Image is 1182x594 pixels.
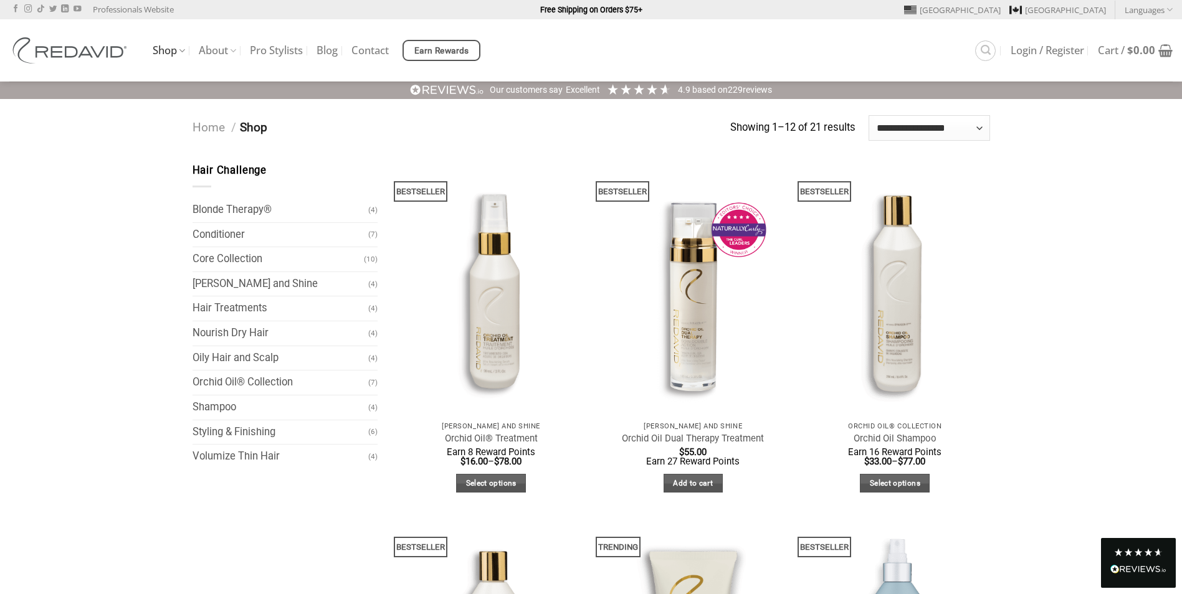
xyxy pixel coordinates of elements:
a: Orchid Oil® Treatment [396,163,586,415]
a: Orchid Oil® Collection [193,370,369,395]
bdi: 16.00 [460,456,488,467]
span: $ [494,456,499,467]
span: (4) [368,397,378,418]
span: (7) [368,224,378,245]
a: Contact [351,39,389,62]
p: [PERSON_NAME] and Shine [604,422,782,430]
span: (4) [368,273,378,295]
a: Blog [317,39,338,62]
span: (4) [368,298,378,319]
a: Cart / $0.00 [1098,37,1173,64]
span: 229 [728,85,743,95]
span: / [231,120,236,134]
bdi: 78.00 [494,456,522,467]
img: REDAVID Orchid Oil Treatment 90ml [396,163,586,415]
a: Oily Hair and Scalp [193,346,369,370]
a: Orchid Oil Shampoo [854,433,937,445]
div: Our customers say [490,84,563,97]
img: REVIEWS.io [1110,565,1166,573]
img: REDAVID Salon Products | United States [9,37,134,64]
a: Languages [1125,1,1173,19]
img: REVIEWS.io [410,84,484,96]
span: (6) [368,421,378,443]
span: Earn Rewards [414,44,469,58]
strong: Free Shipping on Orders $75+ [540,5,642,14]
bdi: 77.00 [898,456,925,467]
span: Cart / [1098,45,1155,55]
span: – [806,448,984,466]
span: (4) [368,323,378,344]
a: Conditioner [193,223,369,247]
span: Earn 16 Reward Points [848,446,941,458]
a: [PERSON_NAME] and Shine [193,272,369,296]
span: (4) [368,446,378,468]
bdi: 55.00 [679,446,707,458]
span: – [403,448,580,466]
a: Styling & Finishing [193,420,369,445]
div: Read All Reviews [1101,538,1176,588]
span: (10) [364,248,378,270]
a: Orchid Oil Shampoo [800,163,990,415]
a: Pro Stylists [250,39,303,62]
span: Earn 8 Reward Points [447,446,535,458]
a: Follow on Twitter [49,5,57,14]
select: Shop order [869,115,990,140]
div: Excellent [566,84,600,97]
span: Based on [692,85,728,95]
a: [GEOGRAPHIC_DATA] [904,1,1001,19]
div: 4.8 Stars [1113,547,1163,557]
a: [GEOGRAPHIC_DATA] [1009,1,1106,19]
a: Blonde Therapy® [193,198,369,222]
span: $ [898,456,903,467]
p: [PERSON_NAME] and Shine [403,422,580,430]
a: Follow on TikTok [37,5,44,14]
span: Login / Register [1011,45,1084,55]
a: Follow on LinkedIn [61,5,69,14]
a: Follow on YouTube [74,5,81,14]
a: Login / Register [1011,39,1084,62]
a: About [199,39,236,63]
span: 4.9 [678,85,692,95]
a: Home [193,120,225,134]
img: REDAVID Orchid Oil Dual Therapy ~ Award Winning Curl Care [598,163,788,415]
img: REDAVID Orchid Oil Shampoo [800,163,990,415]
a: Select options for “Orchid Oil® Treatment” [456,474,526,493]
span: (4) [368,347,378,369]
a: Follow on Instagram [24,5,32,14]
a: Select options for “Orchid Oil Shampoo” [860,474,930,493]
bdi: 33.00 [864,456,892,467]
p: Showing 1–12 of 21 results [730,120,856,136]
a: Shampoo [193,395,369,420]
a: Orchid Oil Dual Therapy Treatment [622,433,764,445]
div: 4.91 Stars [606,83,672,96]
span: $ [864,456,869,467]
span: Earn 27 Reward Points [646,456,740,467]
span: $ [1127,43,1133,57]
a: Search [975,40,996,61]
span: reviews [743,85,772,95]
div: Read All Reviews [1110,562,1166,578]
span: $ [679,446,684,458]
p: Orchid Oil® Collection [806,422,984,430]
a: Follow on Facebook [12,5,19,14]
a: Earn Rewards [403,40,480,61]
a: Orchid Oil Dual Therapy Treatment [598,163,788,415]
span: Hair Challenge [193,164,267,176]
a: Add to cart: “Orchid Oil Dual Therapy Treatment” [664,474,723,493]
nav: Shop [193,118,731,138]
span: $ [460,456,465,467]
a: Hair Treatments [193,296,369,321]
a: Orchid Oil® Treatment [445,433,538,445]
a: Shop [153,39,185,63]
bdi: 0.00 [1127,43,1155,57]
a: Nourish Dry Hair [193,321,369,346]
span: (4) [368,199,378,221]
a: Volumize Thin Hair [193,445,369,469]
a: Core Collection [193,247,365,271]
span: (7) [368,372,378,394]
